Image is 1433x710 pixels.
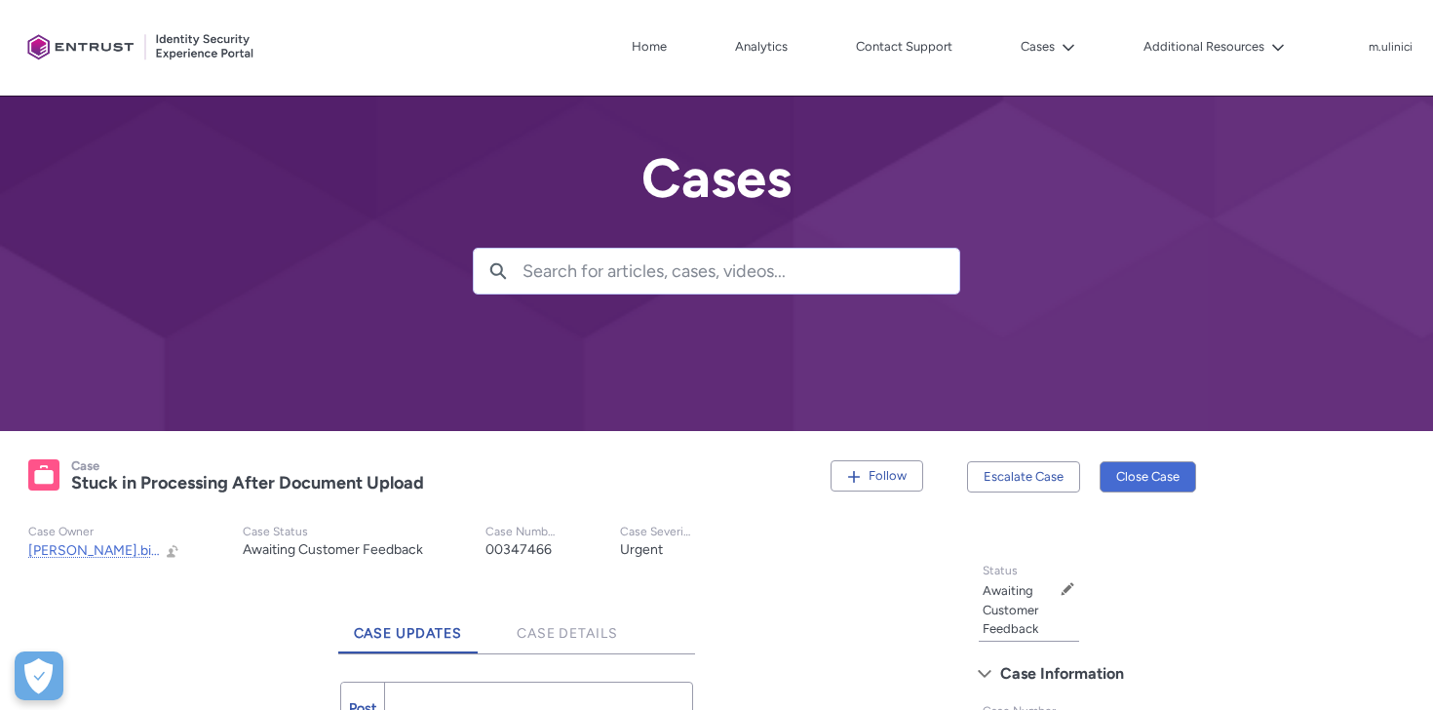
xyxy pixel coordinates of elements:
[627,32,672,61] a: Home
[620,541,663,558] lightning-formatted-text: Urgent
[485,541,552,558] lightning-formatted-text: 00347466
[338,600,479,653] a: Case Updates
[354,625,463,642] span: Case Updates
[71,472,424,493] lightning-formatted-text: Stuck in Processing After Document Upload
[1016,32,1080,61] button: Cases
[620,525,692,539] p: Case Severity
[869,468,907,483] span: Follow
[15,651,63,700] div: Cookie Preferences
[28,542,182,559] span: [PERSON_NAME].biswas
[1368,36,1414,56] button: User Profile m.ulinici
[517,625,618,642] span: Case Details
[473,148,960,209] h2: Cases
[968,658,1215,690] button: Case Information
[243,541,423,558] lightning-formatted-text: Awaiting Customer Feedback
[983,583,1038,636] lightning-formatted-text: Awaiting Customer Feedback
[1100,461,1196,493] button: Close Case
[485,525,558,539] p: Case Number
[967,461,1080,493] button: Escalate Case
[474,249,523,294] button: Search
[501,600,634,653] a: Case Details
[523,249,959,294] input: Search for articles, cases, videos...
[730,32,793,61] a: Analytics, opens in new tab
[165,542,180,559] button: Change Owner
[1369,41,1413,55] p: m.ulinici
[71,458,99,473] records-entity-label: Case
[983,564,1018,577] span: Status
[1000,659,1124,689] span: Case Information
[831,460,923,492] button: Follow
[1139,32,1290,61] button: Additional Resources
[28,525,180,539] p: Case Owner
[243,525,423,539] p: Case Status
[1060,581,1075,597] button: Edit Status
[851,32,957,61] a: Contact Support
[15,651,63,700] button: Open Preferences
